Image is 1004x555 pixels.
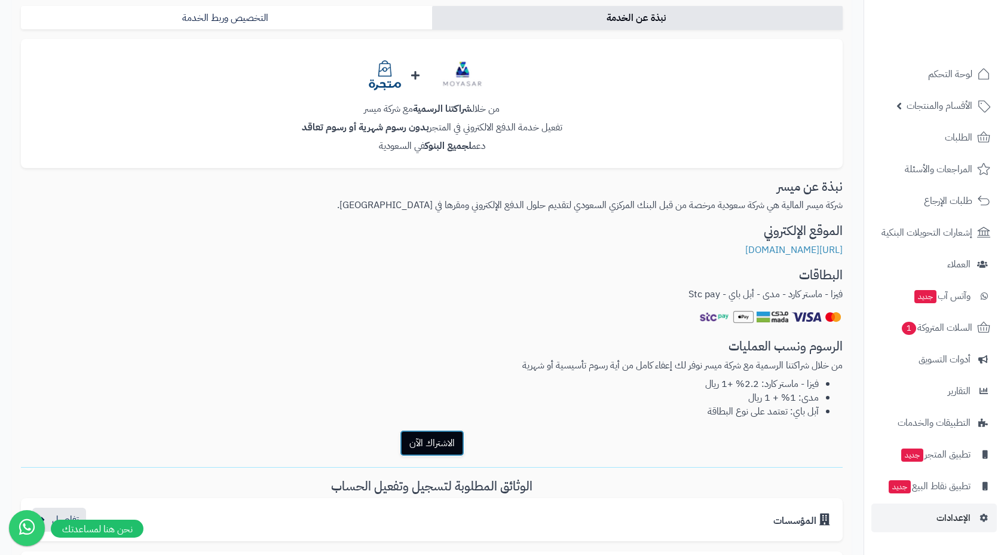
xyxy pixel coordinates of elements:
a: إشعارات التحويلات البنكية [871,218,997,247]
p: تفعيل خدمة الدفع الالكتروني في المتجر [30,121,833,135]
span: التقارير [948,383,971,400]
span: الأقسام والمنتجات [907,97,972,114]
span: المراجعات والأسئلة [905,161,972,178]
p: شركة ميسر المالية هي شركة سعودية مرخصة من قبل البنك المركزي السعودي لتقديم حلول الدفع الإلكتروني ... [21,199,843,212]
a: الإعدادات [871,504,997,532]
h3: المؤسسات [773,514,833,527]
span: الإعدادات [936,510,971,526]
a: المراجعات والأسئلة [871,155,997,184]
span: 1 [902,322,916,335]
span: جديد [914,290,936,303]
a: التخصيص وربط الخدمة [21,6,432,30]
p: دعم في السعودية [30,139,833,153]
span: العملاء [947,256,971,273]
p: من خلال مع شركة ميسر [30,102,833,116]
b: شراكتنا الرسمية [413,102,472,116]
a: نبذة عن الخدمة [432,6,843,30]
p: من خلال شراكتنا الرسمية مع شركة ميسر نوفر لك إعفاء كامل من أية رسوم تأسيسية أو شهرية [21,359,843,373]
span: أدوات التسويق [919,351,971,368]
span: الطلبات [945,129,972,146]
b: لجميع البنوك [425,139,472,153]
a: تطبيق المتجرجديد [871,440,997,469]
a: التطبيقات والخدمات [871,408,997,437]
p: فيزا - ماستر كارد - مدى - أبل باي - Stc pay [21,288,843,301]
h3: الموقع الإلكتروني [21,224,843,238]
a: طلبات الإرجاع [871,187,997,215]
span: إشعارات التحويلات البنكية [881,224,972,241]
span: طلبات الإرجاع [924,193,972,209]
span: جديد [889,480,911,493]
span: تطبيق نقاط البيع [887,478,971,495]
h3: الرسوم ونسب العمليات [21,340,843,353]
a: [URL][DOMAIN_NAME] [745,243,843,257]
span: التطبيقات والخدمات [898,414,971,431]
span: تطبيق المتجر [900,446,971,463]
li: فيزا - ماستر كارد: 2.2% +1 ريال [21,377,819,391]
a: الطلبات [871,123,997,152]
span: جديد [901,449,923,462]
li: مدى: 1% + 1 ريال [21,391,819,405]
a: لوحة التحكم [871,60,997,89]
span: لوحة التحكم [928,66,972,83]
a: تطبيق نقاط البيعجديد [871,472,997,501]
span: السلات المتروكة [901,319,972,336]
img: logo-2.png [923,33,993,59]
h3: الوثائق المطلوبة لتسجيل وتفعيل الحساب [21,480,843,493]
b: بدون رسوم شهرية أو رسوم تعاقد [302,120,429,135]
a: السلات المتروكة1 [871,313,997,342]
a: العملاء [871,250,997,279]
a: وآتس آبجديد [871,282,997,310]
span: وآتس آب [913,288,971,304]
li: آبل باي: تعتمد على نوع البطاقة [21,405,819,419]
button: الاشتراك الآن [400,430,464,456]
h3: البطاقات [21,269,843,282]
h3: نبذة عن ميسر [21,180,843,194]
a: أدوات التسويق [871,345,997,374]
a: التقارير [871,377,997,405]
